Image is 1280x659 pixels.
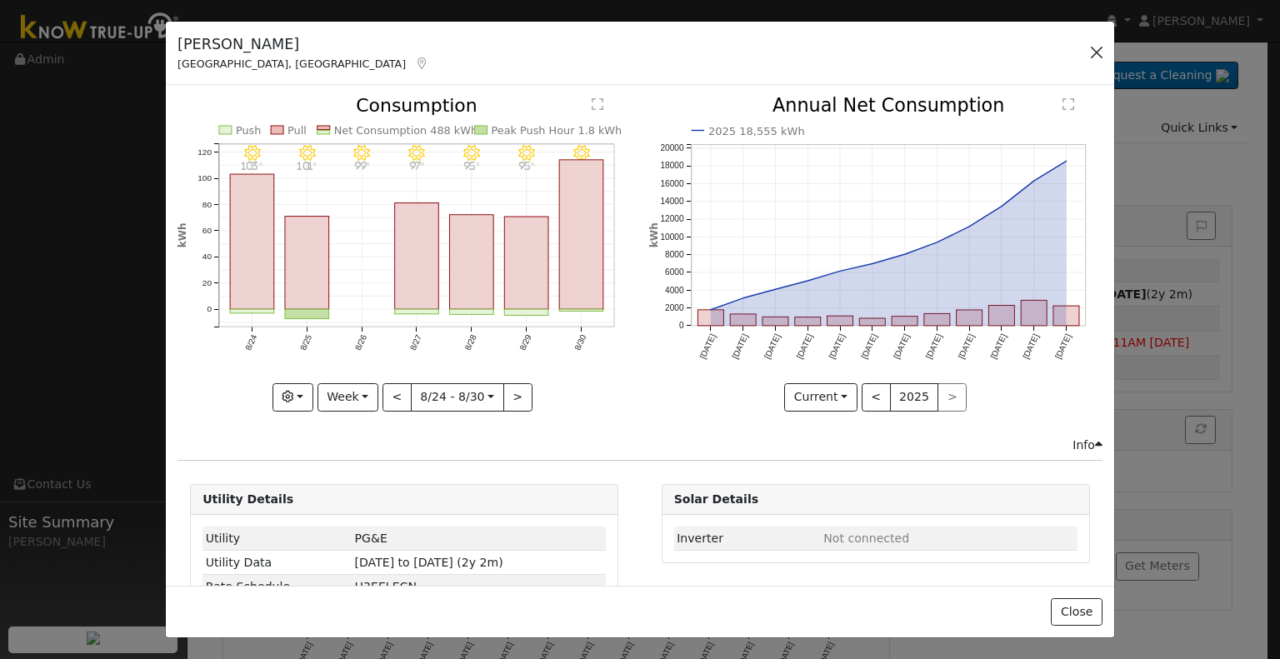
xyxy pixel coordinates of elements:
[512,162,542,171] p: 95°
[890,383,939,412] button: 2025
[795,332,815,361] text: [DATE]
[207,305,212,314] text: 0
[660,144,684,153] text: 20000
[408,145,425,162] i: 8/27 - Clear
[244,145,261,162] i: 8/24 - Clear
[202,492,293,506] strong: Utility Details
[674,492,758,506] strong: Solar Details
[924,314,950,326] rect: onclick=""
[463,145,480,162] i: 8/28 - Clear
[957,332,977,361] text: [DATE]
[236,124,261,137] text: Push
[402,162,432,171] p: 97°
[356,95,477,116] text: Consumption
[408,333,423,352] text: 8/27
[395,203,439,310] rect: onclick=""
[518,145,535,162] i: 8/29 - Clear
[243,333,258,352] text: 8/24
[966,223,972,230] circle: onclick=""
[1062,158,1069,165] circle: onclick=""
[560,160,604,309] rect: onclick=""
[762,317,788,327] rect: onclick=""
[1031,177,1037,184] circle: onclick=""
[518,333,533,352] text: 8/29
[784,383,857,412] button: Current
[739,295,746,302] circle: onclick=""
[230,174,274,309] rect: onclick=""
[450,310,494,315] rect: onclick=""
[202,575,352,599] td: Rate Schedule
[665,303,684,312] text: 2000
[868,261,875,267] circle: onclick=""
[660,197,684,206] text: 14000
[665,286,684,295] text: 4000
[202,551,352,575] td: Utility Data
[933,239,940,246] circle: onclick=""
[892,332,912,361] text: [DATE]
[414,57,429,70] a: Map
[648,223,660,248] text: kWh
[573,145,590,162] i: 8/30 - Clear
[697,310,723,326] rect: onclick=""
[592,97,603,111] text: 
[285,217,329,310] rect: onclick=""
[492,124,622,137] text: Peak Push Hour 1.8 kWh
[287,124,307,137] text: Pull
[988,332,1008,361] text: [DATE]
[411,383,504,412] button: 8/24 - 8/30
[730,332,750,361] text: [DATE]
[197,147,212,157] text: 120
[177,33,429,55] h5: [PERSON_NAME]
[772,287,778,293] circle: onclick=""
[230,310,274,314] rect: onclick=""
[665,268,684,277] text: 6000
[177,57,406,70] span: [GEOGRAPHIC_DATA], [GEOGRAPHIC_DATA]
[503,383,532,412] button: >
[794,317,820,326] rect: onclick=""
[355,580,417,593] span: P
[665,250,684,259] text: 8000
[202,278,212,287] text: 20
[730,314,756,326] rect: onclick=""
[660,162,684,171] text: 18000
[457,162,487,171] p: 95°
[202,252,212,262] text: 40
[237,162,267,171] p: 103°
[1051,598,1102,627] button: Close
[998,203,1005,210] circle: onclick=""
[334,124,477,137] text: Net Consumption 488 kWh
[956,310,982,326] rect: onclick=""
[859,319,885,327] rect: onclick=""
[1053,307,1079,327] rect: onclick=""
[202,200,212,209] text: 80
[317,383,378,412] button: Week
[299,145,316,162] i: 8/25 - Clear
[901,252,907,258] circle: onclick=""
[1072,437,1102,454] div: Info
[823,532,909,545] span: ID: null, authorized: None
[347,162,377,171] p: 99°
[505,217,549,309] rect: onclick=""
[660,232,684,242] text: 10000
[355,532,387,545] span: ID: 17069833, authorized: 07/15/25
[837,268,843,275] circle: onclick=""
[395,310,439,315] rect: onclick=""
[827,332,847,361] text: [DATE]
[353,333,368,352] text: 8/26
[678,322,683,331] text: 0
[1062,98,1074,112] text: 
[573,333,588,352] text: 8/30
[560,310,604,312] rect: onclick=""
[708,125,805,137] text: 2025 18,555 kWh
[197,174,212,183] text: 100
[772,95,1005,117] text: Annual Net Consumption
[804,278,811,285] circle: onclick=""
[660,179,684,188] text: 16000
[827,317,852,327] rect: onclick=""
[382,383,412,412] button: <
[354,145,371,162] i: 8/26 - Clear
[505,310,549,316] rect: onclick=""
[674,527,821,551] td: Inverter
[924,332,944,361] text: [DATE]
[355,556,503,569] span: [DATE] to [DATE] (2y 2m)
